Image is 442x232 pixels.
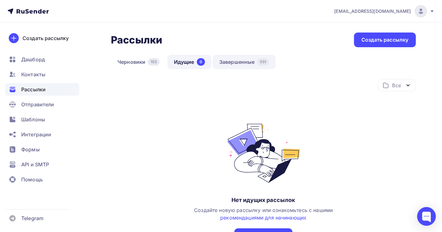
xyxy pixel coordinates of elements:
a: Шаблоны [5,113,79,126]
a: Черновики155 [111,55,166,69]
a: Контакты [5,68,79,81]
a: [EMAIL_ADDRESS][DOMAIN_NAME] [334,5,435,18]
div: Создать рассылку [361,36,408,43]
span: [EMAIL_ADDRESS][DOMAIN_NAME] [334,8,411,14]
div: 0 [197,58,205,66]
div: 155 [148,58,159,66]
div: Нет идущих рассылок [231,196,295,204]
a: Дашборд [5,53,79,66]
h2: Рассылки [111,34,162,46]
div: Создать рассылку [22,34,69,42]
span: Шаблоны [21,116,45,123]
span: API и SMTP [21,161,49,168]
span: Помощь [21,176,43,183]
span: Отправители [21,101,54,108]
span: Рассылки [21,86,46,93]
span: Telegram [21,214,43,222]
span: Создайте новую рассылку или ознакомьтесь с нашими [194,207,333,221]
a: Рассылки [5,83,79,96]
a: Завершенные551 [213,55,276,69]
a: Отправители [5,98,79,111]
div: 551 [257,58,269,66]
span: Формы [21,146,40,153]
a: Формы [5,143,79,156]
div: Все [392,82,401,89]
a: Идущие0 [167,55,211,69]
span: Дашборд [21,56,45,63]
span: Интеграции [21,131,51,138]
a: рекомендациями для начинающих [220,214,306,221]
span: Контакты [21,71,45,78]
button: Все [378,79,416,91]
